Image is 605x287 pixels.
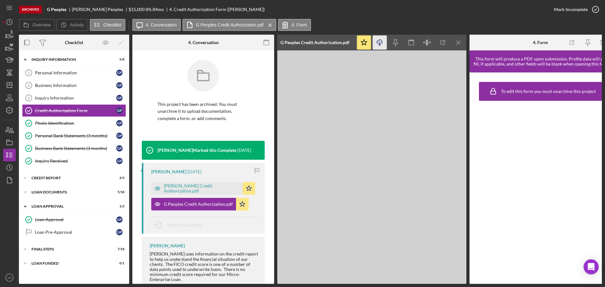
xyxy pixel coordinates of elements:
[90,19,125,31] button: Checklist
[164,183,239,193] div: [PERSON_NAME] Credit Authorization.pdf
[113,190,124,194] div: 5 / 18
[501,89,596,94] div: To edit this form you must unarchive this project
[116,133,123,139] div: G P
[32,204,109,208] div: Loan Approval
[153,7,164,12] div: 84 mo
[584,259,599,274] div: Open Intercom Messenger
[164,202,233,207] div: G Peoples Credit Authorization.pdf
[22,226,126,238] a: Loan Pre-ApprovalGP
[56,19,88,31] button: Activity
[35,108,116,113] div: Credit Authorization Form
[72,7,129,12] div: [PERSON_NAME] Peoples
[146,22,177,27] label: 4. Conversation
[554,3,588,16] div: Mark Incomplete
[132,19,181,31] button: 4. Conversation
[116,82,123,89] div: G P
[291,22,307,27] label: 4. Form
[65,40,83,45] div: Checklist
[280,40,349,45] div: G Peoples Credit Authorization.pdf
[7,276,12,279] text: SO
[151,182,255,195] button: [PERSON_NAME] Credit Authorization.pdf
[22,66,126,79] a: 1Personal InformationGP
[28,71,30,75] tspan: 1
[116,120,123,126] div: G P
[35,83,116,88] div: Business Information
[113,247,124,251] div: 7 / 18
[47,7,66,12] b: G Peoples
[35,217,116,222] div: Loan Approval
[32,261,109,265] div: Loan Funded
[35,230,116,235] div: Loan Pre-Approval
[116,145,123,152] div: G P
[158,148,236,153] div: [PERSON_NAME] Marked this Complete
[277,50,466,284] iframe: File preview
[169,7,265,12] div: 4. Credit Authorization Form ([PERSON_NAME])
[32,176,109,180] div: Credit Report
[35,70,116,75] div: Personal Information
[32,22,51,27] label: Overview
[533,40,548,45] div: 4. Form
[35,146,116,151] div: Business Bank Statements (3 months)
[167,222,202,227] span: Move Documents
[103,22,121,27] label: Checklist
[28,96,30,100] tspan: 3
[196,22,264,27] label: G Peoples Credit Authorization.pdf
[22,155,126,167] a: Inquiry ReceivedGP
[116,70,123,76] div: G P
[151,169,187,174] div: [PERSON_NAME]
[187,169,201,174] time: 2023-05-11 19:39
[116,216,123,223] div: G P
[19,6,42,14] div: Archived
[151,198,249,210] button: G Peoples Credit Authorization.pdf
[113,176,124,180] div: 2 / 3
[116,158,123,164] div: G P
[182,19,277,31] button: G Peoples Credit Authorization.pdf
[113,204,124,208] div: 1 / 2
[22,79,126,92] a: 2Business InformationGP
[116,107,123,114] div: G P
[113,58,124,61] div: 5 / 8
[32,58,109,61] div: Inquiry Information
[22,129,126,142] a: Personal Bank Statements (3 months)GP
[35,133,116,138] div: Personal Bank Statements (3 months)
[150,251,258,282] div: [PERSON_NAME] uses information on the credit report to help us understand the financial situation...
[22,117,126,129] a: Photo IdentificationGP
[22,92,126,104] a: 3Inquiry InformationGP
[32,190,109,194] div: Loan Documents
[150,243,185,248] div: [PERSON_NAME]
[146,7,152,12] div: 8 %
[32,247,109,251] div: Final Steps
[237,148,251,153] time: 2023-05-11 19:40
[3,271,16,284] button: SO
[113,261,124,265] div: 0 / 1
[116,95,123,101] div: G P
[151,217,208,233] button: Move Documents
[22,104,126,117] a: Credit Authorization FormGP
[19,19,55,31] button: Overview
[116,229,123,235] div: G P
[548,3,602,16] button: Mark Incomplete
[129,7,145,12] div: $15,000
[35,121,116,126] div: Photo Identification
[35,158,116,164] div: Inquiry Received
[188,40,219,45] div: 4. Conversation
[28,83,30,87] tspan: 2
[278,19,311,31] button: 4. Form
[158,101,249,122] p: This project has been archived. You must unarchive it to upload documentation, complete a form, o...
[22,142,126,155] a: Business Bank Statements (3 months)GP
[70,22,84,27] label: Activity
[35,95,116,100] div: Inquiry Information
[22,213,126,226] a: Loan ApprovalGP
